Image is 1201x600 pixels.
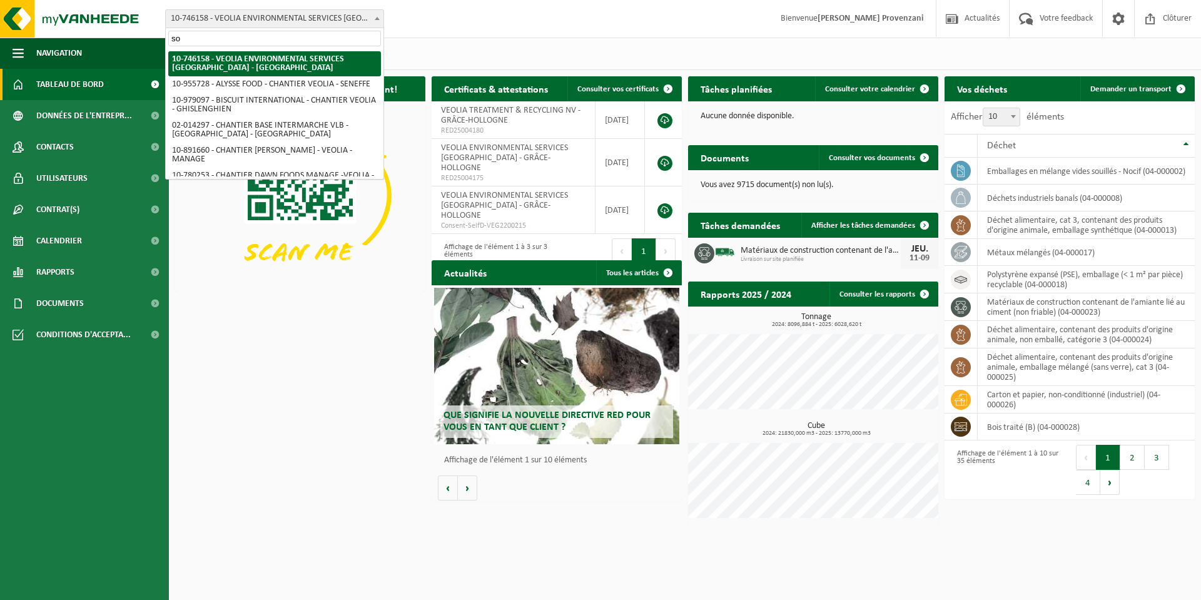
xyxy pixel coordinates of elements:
td: déchets industriels banals (04-000008) [978,185,1195,211]
h3: Tonnage [694,313,938,328]
td: déchet alimentaire, cat 3, contenant des produits d'origine animale, emballage synthétique (04-00... [978,211,1195,239]
p: Aucune donnée disponible. [701,112,926,121]
span: Demander un transport [1090,85,1172,93]
p: Vous avez 9715 document(s) non lu(s). [701,181,926,190]
td: [DATE] [595,101,645,139]
label: Afficher éléments [951,112,1064,122]
td: déchet alimentaire, contenant des produits d'origine animale, non emballé, catégorie 3 (04-000024) [978,321,1195,348]
a: Demander un transport [1080,76,1193,101]
td: [DATE] [595,139,645,186]
div: JEU. [907,244,932,254]
li: 10-780253 - CHANTIER DAWN FOODS MANAGE -VEOLIA - MANAGE [168,168,381,193]
h2: Tâches planifiées [688,76,784,101]
span: Conditions d'accepta... [36,319,131,350]
h2: Documents [688,145,761,170]
td: métaux mélangés (04-000017) [978,239,1195,266]
span: RED25004175 [441,173,585,183]
h2: Rapports 2025 / 2024 [688,282,804,306]
li: 02-014297 - CHANTIER BASE INTERMARCHE VLB - [GEOGRAPHIC_DATA] - [GEOGRAPHIC_DATA] [168,118,381,143]
a: Consulter vos certificats [567,76,681,101]
button: Next [656,238,676,263]
div: Affichage de l'élément 1 à 10 sur 35 éléments [951,444,1063,496]
h2: Tâches demandées [688,213,793,237]
td: bois traité (B) (04-000028) [978,414,1195,440]
span: 10-746158 - VEOLIA ENVIRONMENTAL SERVICES WALLONIE - GRÂCE-HOLLOGNE [166,10,383,28]
button: Previous [1076,445,1096,470]
span: 2024: 8096,884 t - 2025: 6028,620 t [694,322,938,328]
h2: Certificats & attestations [432,76,560,101]
span: Consent-SelfD-VEG2200215 [441,221,585,231]
a: Afficher les tâches demandées [801,213,937,238]
span: Consulter vos certificats [577,85,659,93]
button: Volgende [458,475,477,501]
span: Matériaux de construction contenant de l'amiante lié au ciment (non friable) [741,246,901,256]
span: 2024: 21830,000 m3 - 2025: 13770,000 m3 [694,430,938,437]
div: Affichage de l'élément 1 à 3 sur 3 éléments [438,237,550,265]
div: 11-09 [907,254,932,263]
span: Consulter vos documents [829,154,915,162]
li: 10-891660 - CHANTIER [PERSON_NAME] - VEOLIA - MANAGE [168,143,381,168]
h3: Cube [694,422,938,437]
button: 2 [1120,445,1145,470]
span: Documents [36,288,84,319]
img: BL-SO-LV [714,242,736,263]
td: matériaux de construction contenant de l'amiante lié au ciment (non friable) (04-000023) [978,293,1195,321]
h2: Vos déchets [945,76,1020,101]
span: Livraison sur site planifiée [741,256,901,263]
span: Contrat(s) [36,194,79,225]
td: déchet alimentaire, contenant des produits d'origine animale, emballage mélangé (sans verre), cat... [978,348,1195,386]
span: Déchet [987,141,1016,151]
span: Consulter votre calendrier [825,85,915,93]
span: VEOLIA ENVIRONMENTAL SERVICES [GEOGRAPHIC_DATA] - GRÂCE-HOLLOGNE [441,143,568,173]
span: Que signifie la nouvelle directive RED pour vous en tant que client ? [443,410,651,432]
img: Download de VHEPlus App [175,101,425,289]
strong: [PERSON_NAME] Provenzani [818,14,923,23]
td: carton et papier, non-conditionné (industriel) (04-000026) [978,386,1195,414]
button: Vorige [438,475,458,501]
span: Contacts [36,131,74,163]
a: Consulter les rapports [829,282,937,307]
span: 10-746158 - VEOLIA ENVIRONMENTAL SERVICES WALLONIE - GRÂCE-HOLLOGNE [165,9,384,28]
button: Next [1100,470,1120,495]
span: VEOLIA ENVIRONMENTAL SERVICES [GEOGRAPHIC_DATA] - GRÂCE-HOLLOGNE [441,191,568,220]
span: Calendrier [36,225,82,257]
td: polystyrène expansé (PSE), emballage (< 1 m² par pièce) recyclable (04-000018) [978,266,1195,293]
td: [DATE] [595,186,645,234]
p: Affichage de l'élément 1 sur 10 éléments [444,456,676,465]
span: Données de l'entrepr... [36,100,132,131]
span: 10 [983,108,1020,126]
button: 3 [1145,445,1169,470]
a: Consulter votre calendrier [815,76,937,101]
span: 10 [983,108,1020,126]
span: Utilisateurs [36,163,88,194]
li: 10-979097 - BISCUIT INTERNATIONAL - CHANTIER VEOLIA - GHISLENGHIEN [168,93,381,118]
a: Tous les articles [596,260,681,285]
span: VEOLIA TREATMENT & RECYCLING NV - GRÂCE-HOLLOGNE [441,106,580,125]
button: Previous [612,238,632,263]
button: 1 [632,238,656,263]
span: Tableau de bord [36,69,104,100]
span: RED25004180 [441,126,585,136]
button: 4 [1076,470,1100,495]
button: 1 [1096,445,1120,470]
a: Que signifie la nouvelle directive RED pour vous en tant que client ? [434,288,679,444]
li: 10-746158 - VEOLIA ENVIRONMENTAL SERVICES [GEOGRAPHIC_DATA] - [GEOGRAPHIC_DATA] [168,51,381,76]
h2: Actualités [432,260,499,285]
td: emballages en mélange vides souillés - Nocif (04-000002) [978,158,1195,185]
li: 10-955728 - ALYSSE FOOD - CHANTIER VEOLIA - SENEFFE [168,76,381,93]
span: Rapports [36,257,74,288]
span: Navigation [36,38,82,69]
span: Afficher les tâches demandées [811,221,915,230]
a: Consulter vos documents [819,145,937,170]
